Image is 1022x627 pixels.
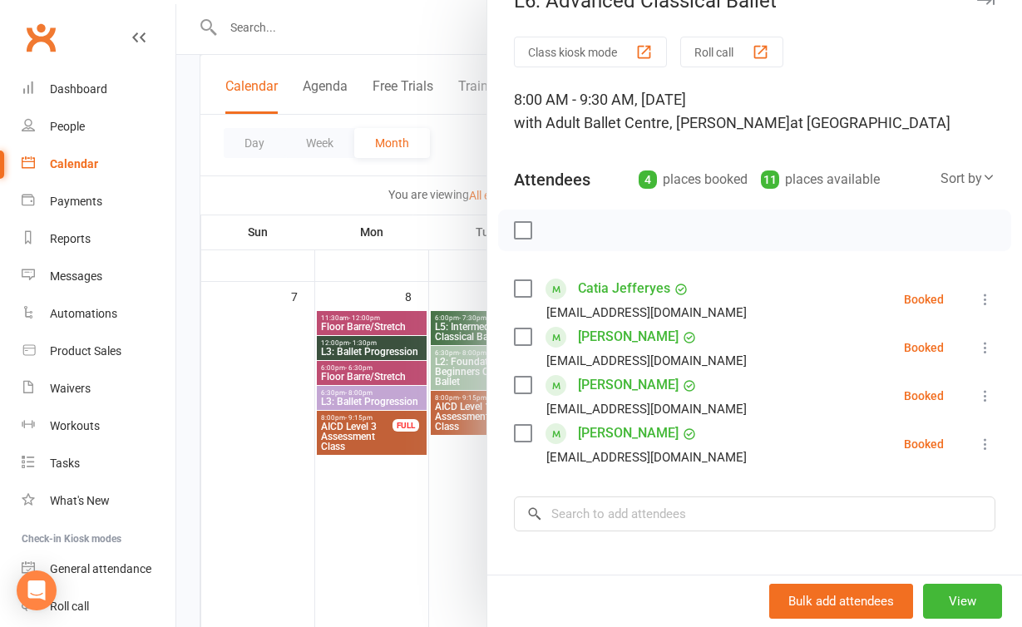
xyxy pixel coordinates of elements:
[923,584,1002,619] button: View
[22,71,175,108] a: Dashboard
[546,302,747,323] div: [EMAIL_ADDRESS][DOMAIN_NAME]
[680,37,783,67] button: Roll call
[514,114,790,131] span: with Adult Ballet Centre, [PERSON_NAME]
[22,295,175,333] a: Automations
[546,398,747,420] div: [EMAIL_ADDRESS][DOMAIN_NAME]
[514,88,995,135] div: 8:00 AM - 9:30 AM, [DATE]
[22,370,175,407] a: Waivers
[50,562,151,575] div: General attendance
[50,419,100,432] div: Workouts
[50,494,110,507] div: What's New
[17,570,57,610] div: Open Intercom Messenger
[578,372,679,398] a: [PERSON_NAME]
[761,170,779,189] div: 11
[546,447,747,468] div: [EMAIL_ADDRESS][DOMAIN_NAME]
[50,157,98,170] div: Calendar
[941,168,995,190] div: Sort by
[578,275,670,302] a: Catia Jefferyes
[50,195,102,208] div: Payments
[50,382,91,395] div: Waivers
[514,168,590,191] div: Attendees
[546,350,747,372] div: [EMAIL_ADDRESS][DOMAIN_NAME]
[22,183,175,220] a: Payments
[904,294,944,305] div: Booked
[22,333,175,370] a: Product Sales
[50,82,107,96] div: Dashboard
[639,168,748,191] div: places booked
[22,258,175,295] a: Messages
[578,420,679,447] a: [PERSON_NAME]
[22,407,175,445] a: Workouts
[22,146,175,183] a: Calendar
[20,17,62,58] a: Clubworx
[22,220,175,258] a: Reports
[50,344,121,358] div: Product Sales
[790,114,950,131] span: at [GEOGRAPHIC_DATA]
[904,390,944,402] div: Booked
[22,482,175,520] a: What's New
[50,120,85,133] div: People
[904,342,944,353] div: Booked
[22,108,175,146] a: People
[761,168,880,191] div: places available
[769,584,913,619] button: Bulk add attendees
[50,600,89,613] div: Roll call
[514,37,667,67] button: Class kiosk mode
[50,232,91,245] div: Reports
[50,307,117,320] div: Automations
[639,170,657,189] div: 4
[50,269,102,283] div: Messages
[22,588,175,625] a: Roll call
[578,323,679,350] a: [PERSON_NAME]
[904,438,944,450] div: Booked
[22,445,175,482] a: Tasks
[50,457,80,470] div: Tasks
[22,550,175,588] a: General attendance kiosk mode
[514,496,995,531] input: Search to add attendees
